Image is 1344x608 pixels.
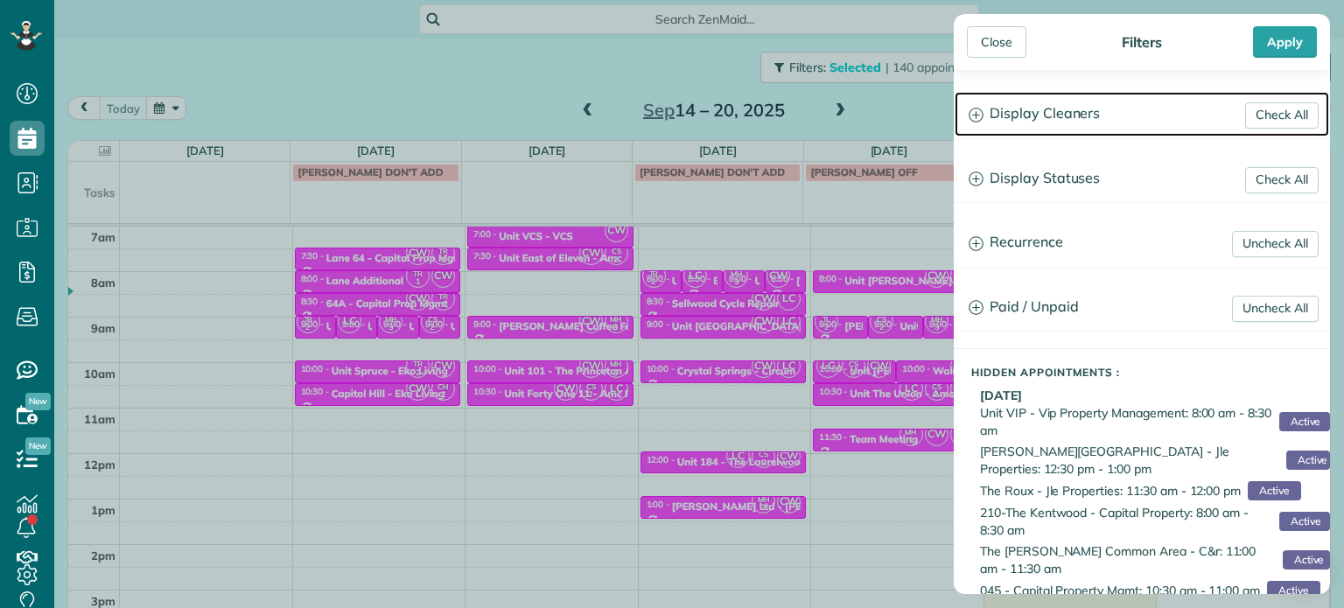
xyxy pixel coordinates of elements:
[25,393,51,410] span: New
[1232,296,1319,322] a: Uncheck All
[980,443,1279,478] span: [PERSON_NAME][GEOGRAPHIC_DATA] - Jle Properties: 12:30 pm - 1:00 pm
[1279,412,1330,431] span: Active
[971,367,1330,378] h5: Hidden Appointments :
[967,26,1026,58] div: Close
[1232,231,1319,257] a: Uncheck All
[1248,481,1300,500] span: Active
[955,92,1329,136] a: Display Cleaners
[25,437,51,455] span: New
[980,482,1241,500] span: The Roux - Jle Properties: 11:30 am - 12:00 pm
[1283,550,1330,570] span: Active
[1245,167,1319,193] a: Check All
[1286,451,1330,470] span: Active
[1245,102,1319,129] a: Check All
[1253,26,1317,58] div: Apply
[980,542,1276,577] span: The [PERSON_NAME] Common Area - C&r: 11:00 am - 11:30 am
[1116,33,1167,51] div: Filters
[955,285,1329,330] a: Paid / Unpaid
[1267,581,1319,600] span: Active
[980,404,1272,439] span: Unit VIP - Vip Property Management: 8:00 am - 8:30 am
[1279,512,1330,531] span: Active
[955,157,1329,201] a: Display Statuses
[955,220,1329,265] a: Recurrence
[980,388,1022,403] b: [DATE]
[980,504,1272,539] span: 210-The Kentwood - Capital Property: 8:00 am - 8:30 am
[980,582,1260,599] span: 045 - Capital Property Mgmt: 10:30 am - 11:00 am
